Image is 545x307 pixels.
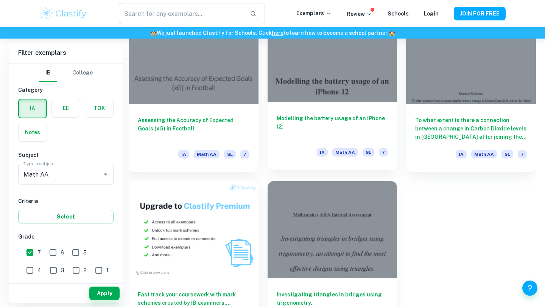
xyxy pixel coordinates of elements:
[2,29,543,37] h6: We just launched Clastify for Schools. Click to learn how to become a school partner.
[277,114,388,139] h6: Modelling the battery usage of an iPhone 12.
[129,181,258,278] img: Thumbnail
[150,30,157,36] span: 🏫
[317,148,328,157] span: IA
[39,64,93,82] div: Filter type choice
[240,150,249,158] span: 7
[388,11,409,17] a: Schools
[18,233,114,241] h6: Grade
[501,150,513,158] span: SL
[119,3,244,24] input: Search for any exemplars...
[61,266,64,274] span: 3
[37,266,41,274] span: 4
[178,150,189,158] span: IA
[296,9,332,17] p: Exemplars
[406,7,536,172] a: To what extent is there a connection between a change in Carbon Dioxide levels in [GEOGRAPHIC_DAT...
[52,99,80,117] button: EE
[39,6,87,21] img: Clastify logo
[19,123,47,141] button: Notes
[18,151,114,159] h6: Subject
[106,266,109,274] span: 1
[363,148,374,157] span: SL
[454,7,506,20] button: JOIN FOR FREE
[138,116,249,141] h6: Assessing the Accuracy of Expected Goals (xG) in Football
[18,210,114,223] button: Select
[379,148,388,157] span: 7
[138,290,249,307] h6: Fast track your coursework with mark schemes created by IB examiners. Upgrade now
[389,30,395,36] span: 🏫
[83,248,87,257] span: 5
[61,248,64,257] span: 6
[347,10,372,18] p: Review
[72,64,93,82] button: College
[332,148,358,157] span: Math AA
[471,150,497,158] span: Math AA
[100,169,111,180] button: Open
[39,64,57,82] button: IB
[424,11,439,17] a: Login
[85,99,113,117] button: TOK
[84,266,87,274] span: 2
[522,281,537,296] button: Help and Feedback
[18,86,114,94] h6: Category
[89,287,120,300] button: Apply
[268,7,397,172] a: Modelling the battery usage of an iPhone 12.IAMath AASL7
[19,99,46,118] button: IA
[415,116,527,141] h6: To what extent is there a connection between a change in Carbon Dioxide levels in [GEOGRAPHIC_DAT...
[129,7,258,172] a: Assessing the Accuracy of Expected Goals (xG) in FootballIAMath AASL7
[194,150,220,158] span: Math AA
[272,30,283,36] a: here
[9,42,123,64] h6: Filter exemplars
[518,150,527,158] span: 7
[18,197,114,205] h6: Criteria
[37,248,41,257] span: 7
[23,160,55,167] label: Type a subject
[456,150,467,158] span: IA
[224,150,236,158] span: SL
